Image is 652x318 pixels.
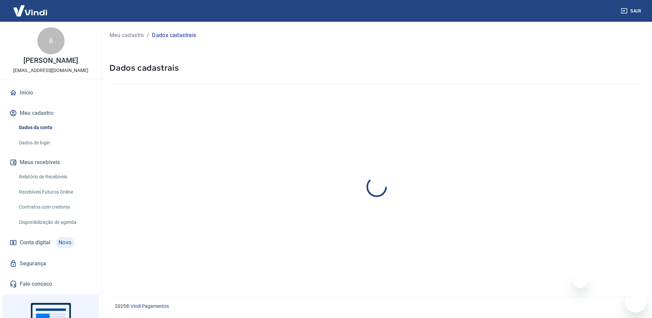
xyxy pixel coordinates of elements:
[8,85,93,100] a: Início
[8,277,93,291] a: Fale conosco
[8,106,93,121] button: Meu cadastro
[16,121,93,135] a: Dados da conta
[8,234,93,251] a: Conta digitalNovo
[109,31,144,39] a: Meu cadastro
[109,63,644,73] h5: Dados cadastrais
[13,67,88,74] p: [EMAIL_ADDRESS][DOMAIN_NAME]
[8,0,52,21] img: Vindi
[152,31,196,39] p: Dados cadastrais
[8,256,93,271] a: Segurança
[16,200,93,214] a: Contratos com credores
[625,291,647,313] iframe: Botão para abrir a janela de mensagens
[20,238,50,247] span: Conta digital
[23,57,78,64] p: [PERSON_NAME]
[16,215,93,229] a: Disponibilização de agenda
[147,31,149,39] p: /
[16,136,93,150] a: Dados de login
[37,27,65,54] div: B
[56,237,74,248] span: Novo
[573,275,587,288] iframe: Fechar mensagem
[115,303,636,310] p: 2025 ©
[16,170,93,184] a: Relatório de Recebíveis
[8,155,93,170] button: Meus recebíveis
[16,185,93,199] a: Recebíveis Futuros Online
[619,5,644,17] button: Sair
[131,303,169,309] a: Vindi Pagamentos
